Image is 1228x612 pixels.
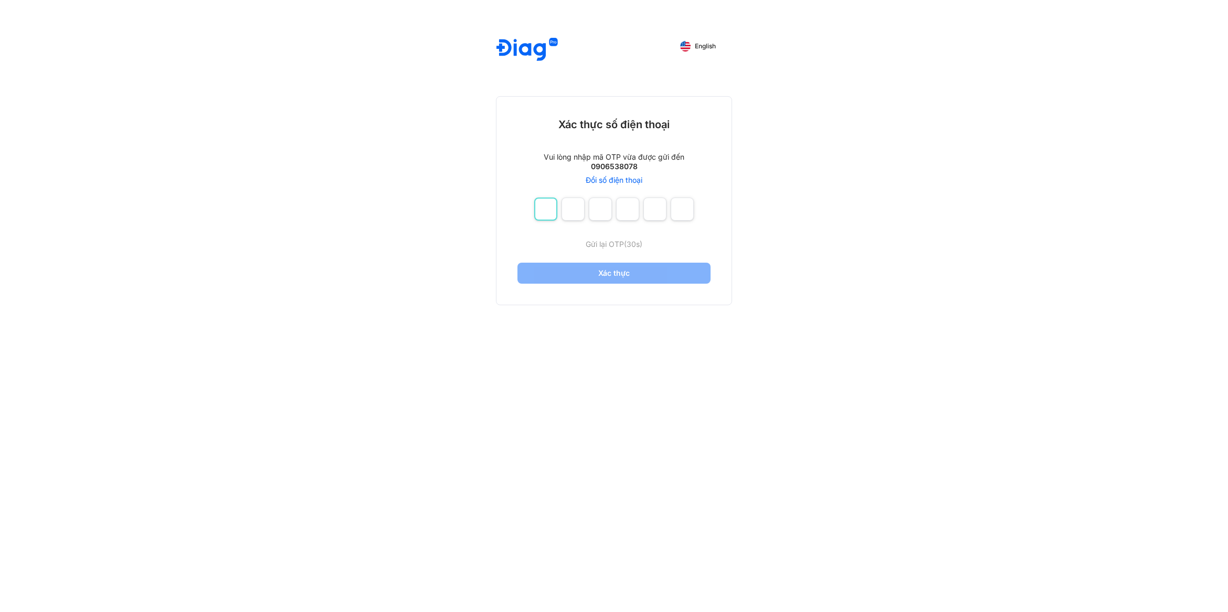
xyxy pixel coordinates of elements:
[673,38,723,55] button: English
[591,162,638,171] div: 0906538078
[695,43,716,50] span: English
[517,263,711,284] button: Xác thực
[586,175,642,185] a: Đổi số điện thoại
[544,152,684,162] div: Vui lòng nhập mã OTP vừa được gửi đến
[496,38,558,63] img: logo
[680,41,691,51] img: English
[558,118,670,131] div: Xác thực số điện thoại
